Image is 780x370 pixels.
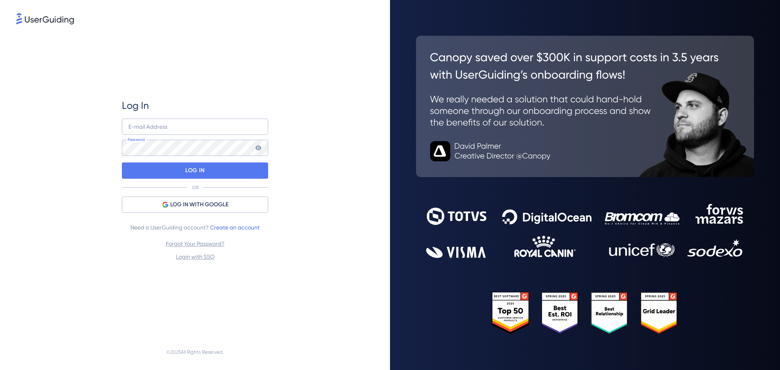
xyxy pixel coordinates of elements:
span: Log In [122,99,149,112]
input: example@company.com [122,119,268,135]
span: © 2025 All Rights Reserved. [166,347,224,357]
img: 25303e33045975176eb484905ab012ff.svg [492,292,678,335]
a: Login with SSO [176,253,214,260]
a: Create an account [210,224,260,231]
img: 9302ce2ac39453076f5bc0f2f2ca889b.svg [426,204,744,258]
img: 8faab4ba6bc7696a72372aa768b0286c.svg [16,13,74,24]
img: 26c0aa7c25a843aed4baddd2b5e0fa68.svg [416,36,754,177]
span: LOG IN WITH GOOGLE [170,200,228,210]
p: LOG IN [185,164,204,177]
a: Forgot Your Password? [166,240,225,247]
p: OR [192,184,199,191]
span: Need a UserGuiding account? [130,223,260,232]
